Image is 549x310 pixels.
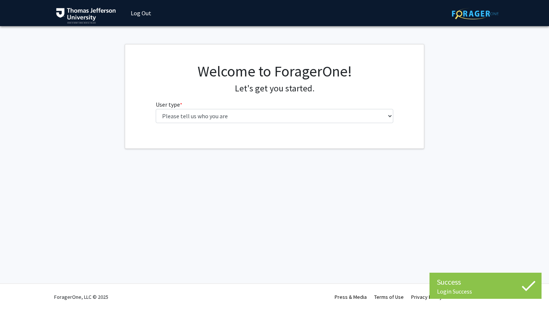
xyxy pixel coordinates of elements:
[437,288,534,295] div: Login Success
[335,294,367,300] a: Press & Media
[156,62,394,80] h1: Welcome to ForagerOne!
[54,284,108,310] div: ForagerOne, LLC © 2025
[452,8,499,19] img: ForagerOne Logo
[411,294,442,300] a: Privacy Policy
[6,276,32,304] iframe: Chat
[156,100,182,109] label: User type
[156,83,394,94] h4: Let's get you started.
[374,294,404,300] a: Terms of Use
[56,8,116,24] img: Thomas Jefferson University Logo
[437,276,534,288] div: Success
